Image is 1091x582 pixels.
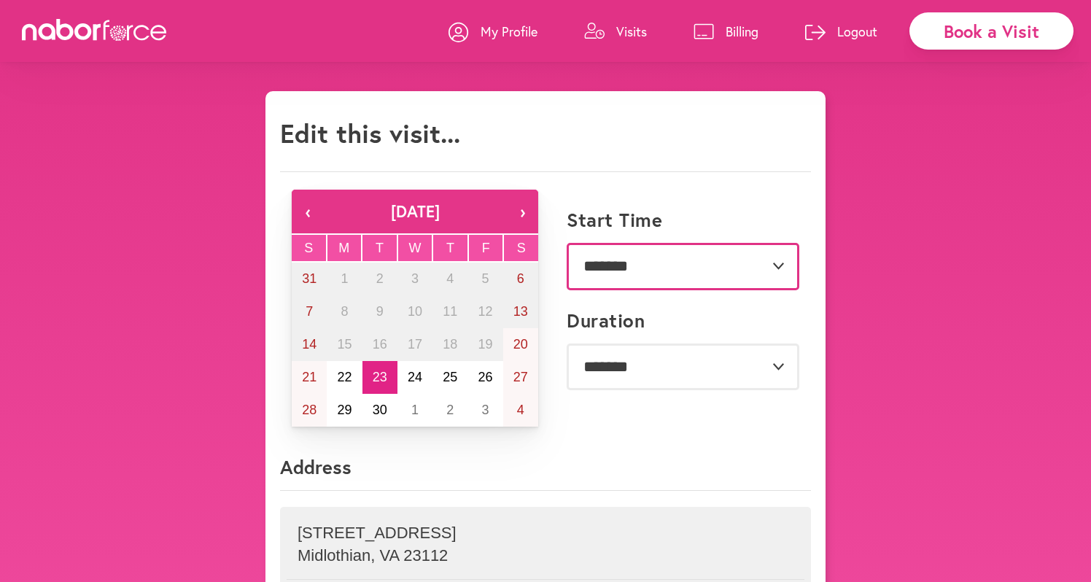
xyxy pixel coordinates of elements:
[694,9,758,53] a: Billing
[298,524,793,543] p: [STREET_ADDRESS]
[292,394,327,427] button: September 28, 2025
[513,337,528,352] abbr: September 20, 2025
[292,263,327,295] button: August 31, 2025
[446,271,454,286] abbr: September 4, 2025
[446,241,454,255] abbr: Thursday
[478,370,493,384] abbr: September 26, 2025
[506,190,538,233] button: ›
[373,337,387,352] abbr: September 16, 2025
[616,23,647,40] p: Visits
[482,403,489,417] abbr: October 3, 2025
[567,309,645,332] label: Duration
[337,337,352,352] abbr: September 15, 2025
[478,337,493,352] abbr: September 19, 2025
[503,263,538,295] button: September 6, 2025
[327,295,362,328] button: September 8, 2025
[376,271,384,286] abbr: September 2, 2025
[292,295,327,328] button: September 7, 2025
[397,394,432,427] button: October 1, 2025
[408,304,422,319] abbr: September 10, 2025
[411,403,419,417] abbr: October 1, 2025
[408,370,422,384] abbr: September 24, 2025
[513,370,528,384] abbr: September 27, 2025
[503,328,538,361] button: September 20, 2025
[503,394,538,427] button: October 4, 2025
[302,370,317,384] abbr: September 21, 2025
[443,304,457,319] abbr: September 11, 2025
[517,271,524,286] abbr: September 6, 2025
[411,271,419,286] abbr: September 3, 2025
[584,9,647,53] a: Visits
[280,454,811,491] p: Address
[397,263,432,295] button: September 3, 2025
[409,241,422,255] abbr: Wednesday
[306,304,313,319] abbr: September 7, 2025
[482,271,489,286] abbr: September 5, 2025
[432,394,467,427] button: October 2, 2025
[449,9,537,53] a: My Profile
[327,361,362,394] button: September 22, 2025
[304,241,313,255] abbr: Sunday
[376,241,384,255] abbr: Tuesday
[362,361,397,394] button: September 23, 2025
[324,190,506,233] button: [DATE]
[467,295,502,328] button: September 12, 2025
[517,241,526,255] abbr: Saturday
[443,370,457,384] abbr: September 25, 2025
[373,370,387,384] abbr: September 23, 2025
[513,304,528,319] abbr: September 13, 2025
[432,328,467,361] button: September 18, 2025
[298,546,793,565] p: Midlothian , VA 23112
[397,361,432,394] button: September 24, 2025
[805,9,877,53] a: Logout
[292,361,327,394] button: September 21, 2025
[337,403,352,417] abbr: September 29, 2025
[432,295,467,328] button: September 11, 2025
[478,304,493,319] abbr: September 12, 2025
[397,328,432,361] button: September 17, 2025
[467,361,502,394] button: September 26, 2025
[280,117,460,149] h1: Edit this visit...
[376,304,384,319] abbr: September 9, 2025
[503,295,538,328] button: September 13, 2025
[432,361,467,394] button: September 25, 2025
[362,263,397,295] button: September 2, 2025
[397,295,432,328] button: September 10, 2025
[726,23,758,40] p: Billing
[302,337,317,352] abbr: September 14, 2025
[432,263,467,295] button: September 4, 2025
[467,328,502,361] button: September 19, 2025
[327,394,362,427] button: September 29, 2025
[481,23,537,40] p: My Profile
[362,295,397,328] button: September 9, 2025
[837,23,877,40] p: Logout
[337,370,352,384] abbr: September 22, 2025
[302,271,317,286] abbr: August 31, 2025
[517,403,524,417] abbr: October 4, 2025
[909,12,1073,50] div: Book a Visit
[302,403,317,417] abbr: September 28, 2025
[292,328,327,361] button: September 14, 2025
[446,403,454,417] abbr: October 2, 2025
[362,394,397,427] button: September 30, 2025
[341,304,348,319] abbr: September 8, 2025
[443,337,457,352] abbr: September 18, 2025
[503,361,538,394] button: September 27, 2025
[341,271,348,286] abbr: September 1, 2025
[567,209,662,231] label: Start Time
[362,328,397,361] button: September 16, 2025
[467,263,502,295] button: September 5, 2025
[408,337,422,352] abbr: September 17, 2025
[373,403,387,417] abbr: September 30, 2025
[338,241,349,255] abbr: Monday
[327,328,362,361] button: September 15, 2025
[482,241,490,255] abbr: Friday
[327,263,362,295] button: September 1, 2025
[467,394,502,427] button: October 3, 2025
[292,190,324,233] button: ‹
